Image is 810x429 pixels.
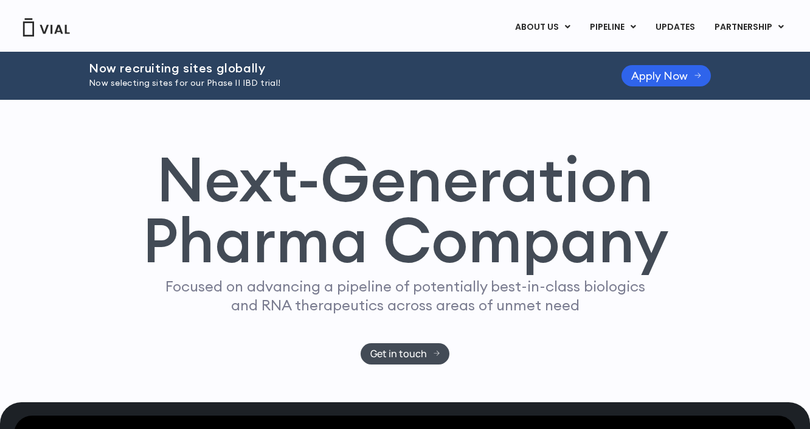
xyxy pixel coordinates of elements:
img: Vial Logo [22,18,71,37]
p: Focused on advancing a pipeline of potentially best-in-class biologics and RNA therapeutics acros... [160,277,650,315]
a: Get in touch [361,343,450,364]
a: ABOUT USMenu Toggle [505,17,580,38]
p: Now selecting sites for our Phase II IBD trial! [89,77,591,90]
span: Get in touch [370,349,427,358]
h1: Next-Generation Pharma Company [142,148,668,271]
a: UPDATES [646,17,704,38]
h2: Now recruiting sites globally [89,61,591,75]
span: Apply Now [631,71,688,80]
a: PIPELINEMenu Toggle [580,17,645,38]
a: PARTNERSHIPMenu Toggle [705,17,794,38]
a: Apply Now [621,65,711,86]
